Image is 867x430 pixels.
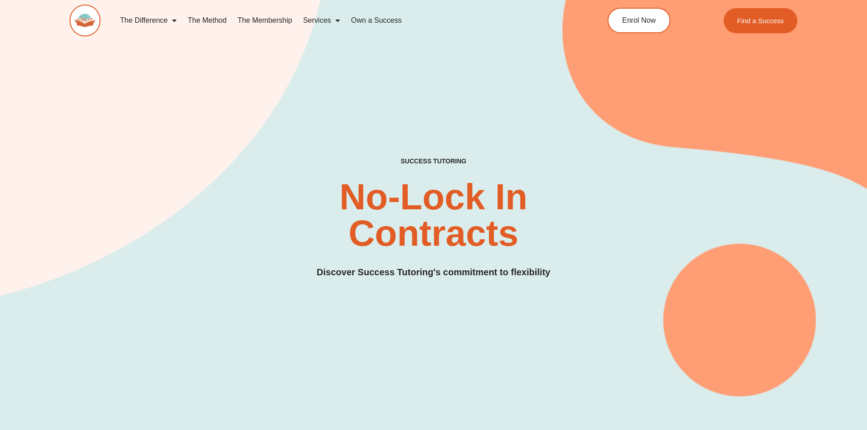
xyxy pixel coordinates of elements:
a: The Membership [232,10,298,31]
span: Find a Success [737,17,784,24]
a: Enrol Now [608,8,670,33]
a: Services [298,10,345,31]
h2: No-Lock In Contracts [269,179,598,252]
a: The Method [182,10,232,31]
span: Enrol Now [622,17,656,24]
h4: SUCCESS TUTORING​ [326,157,542,165]
nav: Menu [115,10,566,31]
a: Own a Success [345,10,407,31]
a: The Difference [115,10,183,31]
h3: Discover Success Tutoring's commitment to flexibility [317,265,550,279]
a: Find a Success [724,8,798,33]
